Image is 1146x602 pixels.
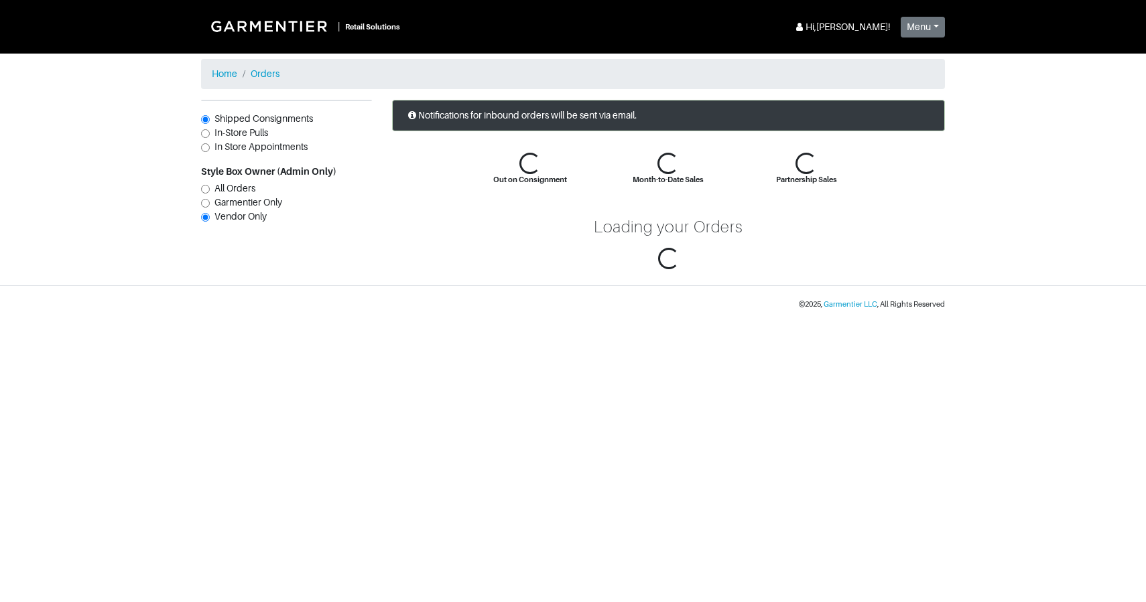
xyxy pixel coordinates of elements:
div: Hi, [PERSON_NAME] ! [793,20,890,34]
a: |Retail Solutions [201,11,405,42]
div: Month-to-Date Sales [633,174,704,185]
a: Garmentier LLC [824,300,877,308]
a: Orders [251,68,279,79]
nav: breadcrumb [201,59,945,89]
span: In Store Appointments [214,141,308,152]
div: Loading your Orders [594,218,743,237]
div: Partnership Sales [776,174,837,185]
div: | [338,19,340,33]
input: Shipped Consignments [201,115,210,124]
span: All Orders [214,183,255,194]
div: Out on Consignment [493,174,567,185]
input: In Store Appointments [201,143,210,152]
small: Retail Solutions [345,23,400,31]
span: Garmentier Only [214,197,282,208]
input: Garmentier Only [201,199,210,208]
input: Vendor Only [201,213,210,222]
button: Menu [901,17,945,37]
span: Shipped Consignments [214,113,313,124]
div: Notifications for inbound orders will be sent via email. [392,100,945,131]
img: Garmentier [204,13,338,39]
input: All Orders [201,185,210,194]
small: © 2025 , , All Rights Reserved [799,300,945,308]
input: In-Store Pulls [201,129,210,138]
span: Vendor Only [214,211,267,222]
span: In-Store Pulls [214,127,268,138]
a: Home [212,68,237,79]
label: Style Box Owner (Admin Only) [201,165,336,179]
